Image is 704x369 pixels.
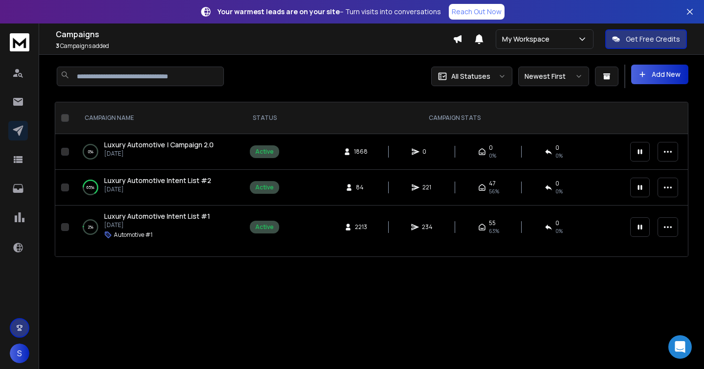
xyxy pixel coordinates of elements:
[422,148,432,156] span: 0
[355,223,367,231] span: 2213
[489,227,499,235] span: 63 %
[56,28,453,40] h1: Campaigns
[104,176,211,185] a: Luxury Automotive Intent List #2
[88,147,93,157] p: 0 %
[73,206,244,249] td: 2%Luxury Automotive Intent List #1[DATE]Automotive #1
[104,150,214,158] p: [DATE]
[255,184,274,191] div: Active
[354,148,368,156] span: 1868
[10,344,29,363] button: S
[87,183,94,192] p: 65 %
[73,134,244,170] td: 0%Luxury Automotive | Campaign 2.0[DATE]
[356,184,366,191] span: 84
[73,170,244,206] td: 65%Luxury Automotive Intent List #2[DATE]
[285,102,624,134] th: CAMPAIGN STATS
[555,152,563,160] span: 0%
[502,34,553,44] p: My Workspace
[114,231,153,239] p: Automotive #1
[104,185,211,193] p: [DATE]
[104,211,210,221] span: Luxury Automotive Intent List #1
[104,140,214,150] a: Luxury Automotive | Campaign 2.0
[104,211,210,221] a: Luxury Automotive Intent List #1
[255,223,274,231] div: Active
[555,144,559,152] span: 0
[255,148,274,156] div: Active
[555,227,563,235] span: 0 %
[489,152,496,160] span: 0%
[631,65,688,84] button: Add New
[244,102,285,134] th: STATUS
[555,180,559,187] span: 0
[555,219,559,227] span: 0
[626,34,680,44] p: Get Free Credits
[451,71,490,81] p: All Statuses
[218,7,441,17] p: – Turn visits into conversations
[56,42,453,50] p: Campaigns added
[489,180,496,187] span: 47
[56,42,59,50] span: 3
[489,187,499,195] span: 56 %
[73,102,244,134] th: CAMPAIGN NAME
[555,187,563,195] span: 0 %
[605,29,687,49] button: Get Free Credits
[104,221,210,229] p: [DATE]
[452,7,502,17] p: Reach Out Now
[489,219,496,227] span: 55
[88,222,93,232] p: 2 %
[104,140,214,149] span: Luxury Automotive | Campaign 2.0
[10,33,29,51] img: logo
[218,7,340,16] strong: Your warmest leads are on your site
[489,144,493,152] span: 0
[449,4,505,20] a: Reach Out Now
[518,67,589,86] button: Newest First
[668,335,692,359] div: Open Intercom Messenger
[422,184,432,191] span: 221
[422,223,433,231] span: 234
